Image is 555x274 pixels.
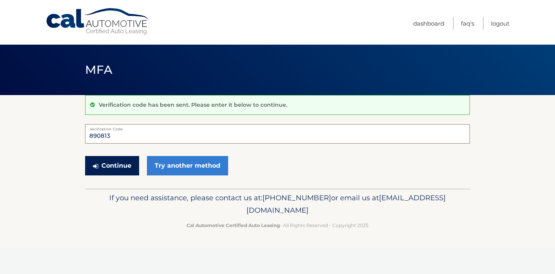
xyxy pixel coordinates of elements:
[262,193,331,202] span: [PHONE_NUMBER]
[147,156,228,175] a: Try another method
[90,221,465,229] p: - All Rights Reserved - Copyright 2025
[461,17,474,30] a: FAQ's
[85,124,470,144] input: Verification Code
[85,156,139,175] button: Continue
[187,222,280,228] strong: Cal Automotive Certified Auto Leasing
[413,17,444,30] a: Dashboard
[246,193,446,215] span: [EMAIL_ADDRESS][DOMAIN_NAME]
[85,124,470,130] label: Verification Code
[45,8,150,35] a: Cal Automotive
[90,192,465,217] p: If you need assistance, please contact us at: or email us at
[491,17,510,30] a: Logout
[99,101,287,108] p: Verification code has been sent. Please enter it below to continue.
[85,62,112,77] span: MFA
